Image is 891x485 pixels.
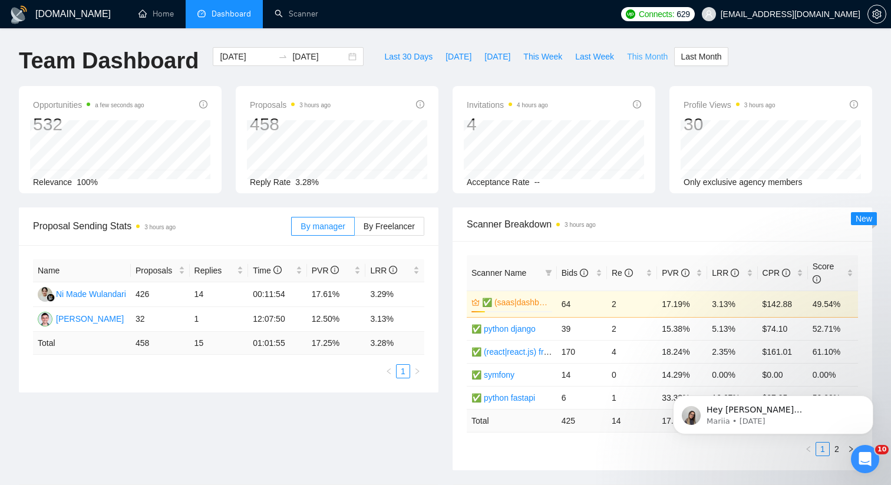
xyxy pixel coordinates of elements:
td: Total [33,332,131,355]
td: 6 [557,386,607,409]
span: info-circle [199,100,207,108]
a: ✅ python fastapi [471,393,535,402]
a: 1 [397,365,410,378]
span: info-circle [813,275,821,283]
span: info-circle [782,269,790,277]
span: Last Month [681,50,721,63]
time: a few seconds ago [95,102,144,108]
button: left [801,442,816,456]
span: Re [612,268,633,278]
iframe: Intercom notifications message [655,371,891,453]
a: ✅ python django [471,324,536,334]
button: setting [867,5,886,24]
span: Scanner Breakdown [467,217,858,232]
a: searchScanner [275,9,318,19]
button: This Week [517,47,569,66]
span: Last Week [575,50,614,63]
div: 532 [33,113,144,136]
span: swap-right [278,52,288,61]
span: Opportunities [33,98,144,112]
span: Proposals [136,264,176,277]
input: Start date [220,50,273,63]
img: upwork-logo.png [626,9,635,19]
li: Previous Page [801,442,816,456]
td: 01:01:55 [248,332,307,355]
td: 00:11:54 [248,282,307,307]
td: 425 [557,409,607,432]
div: Ni Made Wulandari [56,288,126,301]
span: Bids [562,268,588,278]
span: info-circle [625,269,633,277]
iframe: Intercom live chat [851,445,879,473]
a: ✅ (saas|dashboard|tool|web app|platform) ai developer [482,296,550,309]
span: LRR [370,266,397,275]
button: This Month [621,47,674,66]
span: 3.28% [295,177,319,187]
span: [DATE] [484,50,510,63]
img: logo [9,5,28,24]
img: NM [38,287,52,302]
td: 170 [557,340,607,363]
span: PVR [662,268,689,278]
span: 10 [875,445,889,454]
input: End date [292,50,346,63]
td: 426 [131,282,190,307]
span: right [414,368,421,375]
td: 15 [190,332,249,355]
span: Relevance [33,177,72,187]
time: 3 hours ago [744,102,775,108]
span: Time [253,266,281,275]
span: By Freelancer [364,222,415,231]
td: 1 [607,386,657,409]
span: filter [543,264,555,282]
span: left [385,368,392,375]
td: 52.71% [808,317,858,340]
td: 14.29% [657,363,707,386]
td: $161.01 [758,340,808,363]
span: Score [813,262,834,284]
td: 17.25 % [307,332,366,355]
button: Last Month [674,47,728,66]
div: 458 [250,113,331,136]
span: [DATE] [445,50,471,63]
th: Proposals [131,259,190,282]
button: [DATE] [478,47,517,66]
span: info-circle [416,100,424,108]
img: EP [38,312,52,326]
button: Last Week [569,47,621,66]
span: 629 [676,8,689,21]
button: Last 30 Days [378,47,439,66]
span: info-circle [850,100,858,108]
td: 18.24% [657,340,707,363]
a: setting [867,9,886,19]
th: Replies [190,259,249,282]
a: ✅ symfony [471,370,514,380]
td: 0.00% [707,363,757,386]
span: This Month [627,50,668,63]
span: info-circle [389,266,397,274]
span: Only exclusive agency members [684,177,803,187]
td: 0 [607,363,657,386]
span: Proposal Sending Stats [33,219,291,233]
td: 5.13% [707,317,757,340]
td: 12.50% [307,307,366,332]
span: Scanner Name [471,268,526,278]
span: Reply Rate [250,177,291,187]
td: 3.28 % [365,332,424,355]
span: info-circle [580,269,588,277]
td: 39 [557,317,607,340]
td: 3.29% [365,282,424,307]
time: 3 hours ago [565,222,596,228]
span: LRR [712,268,739,278]
td: 2 [607,291,657,317]
span: filter [545,269,552,276]
span: info-circle [633,100,641,108]
td: 61.10% [808,340,858,363]
td: 17.19% [657,291,707,317]
span: Hey [PERSON_NAME][EMAIL_ADDRESS][DOMAIN_NAME], Looks like your Upwork agency Zimalab ❄️ Web Apps,... [51,34,202,219]
time: 4 hours ago [517,102,548,108]
span: user [705,10,713,18]
td: Total [467,409,557,432]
